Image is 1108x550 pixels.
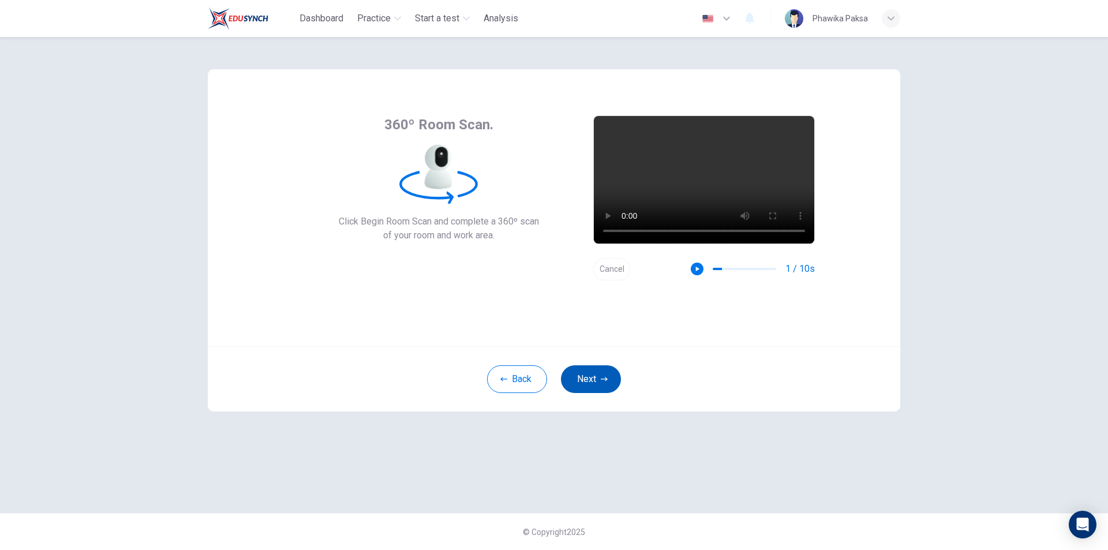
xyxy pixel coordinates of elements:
span: © Copyright 2025 [523,527,585,537]
button: Back [487,365,547,393]
button: Analysis [479,8,523,29]
button: Next [561,365,621,393]
button: Dashboard [295,8,348,29]
a: Train Test logo [208,7,295,30]
span: Analysis [484,12,518,25]
img: Train Test logo [208,7,268,30]
div: Phawika Paksa [813,12,868,25]
span: Practice [357,12,391,25]
img: Profile picture [785,9,803,28]
div: Open Intercom Messenger [1069,511,1096,538]
span: of your room and work area. [339,229,539,242]
span: 360º Room Scan. [384,115,493,134]
button: Start a test [410,8,474,29]
button: Practice [353,8,406,29]
img: en [701,14,715,23]
span: Click Begin Room Scan and complete a 360º scan [339,215,539,229]
span: Start a test [415,12,459,25]
span: 1 / 10s [785,262,815,276]
span: Dashboard [300,12,343,25]
button: Cancel [593,258,630,280]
